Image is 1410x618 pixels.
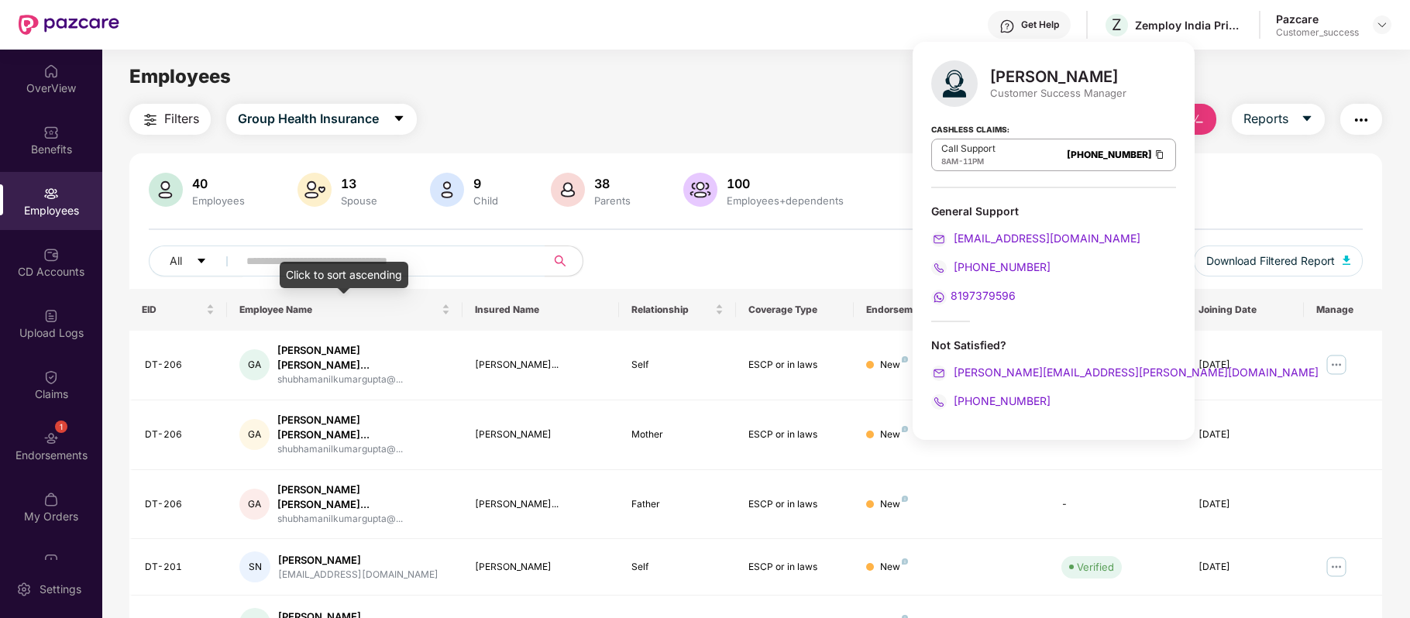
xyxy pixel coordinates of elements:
th: EID [129,289,227,331]
div: [PERSON_NAME]... [475,358,607,373]
div: Verified [1077,559,1114,575]
img: svg+xml;base64,PHN2ZyB4bWxucz0iaHR0cDovL3d3dy53My5vcmcvMjAwMC9zdmciIHhtbG5zOnhsaW5rPSJodHRwOi8vd3... [683,173,717,207]
div: 40 [189,176,248,191]
button: Reportscaret-down [1232,104,1325,135]
img: svg+xml;base64,PHN2ZyBpZD0iQ0RfQWNjb3VudHMiIGRhdGEtbmFtZT0iQ0QgQWNjb3VudHMiIHhtbG5zPSJodHRwOi8vd3... [43,247,59,263]
span: EID [142,304,203,316]
th: Coverage Type [736,289,854,331]
div: shubhamanilkumargupta@... [277,512,449,527]
img: svg+xml;base64,PHN2ZyBpZD0iQmVuZWZpdHMiIHhtbG5zPSJodHRwOi8vd3d3LnczLm9yZy8yMDAwL3N2ZyIgd2lkdGg9Ij... [43,125,59,140]
span: [PERSON_NAME][EMAIL_ADDRESS][PERSON_NAME][DOMAIN_NAME] [951,366,1319,379]
div: Endorsement Status [866,304,1037,316]
img: svg+xml;base64,PHN2ZyB4bWxucz0iaHR0cDovL3d3dy53My5vcmcvMjAwMC9zdmciIHdpZHRoPSI4IiBoZWlnaHQ9IjgiIH... [902,558,908,565]
div: DT-206 [145,497,215,512]
th: Manage [1304,289,1382,331]
div: [PERSON_NAME] [990,67,1126,86]
div: 100 [724,176,847,191]
div: ESCP or in laws [748,427,841,442]
img: svg+xml;base64,PHN2ZyBpZD0iVXBsb2FkX0xvZ3MiIGRhdGEtbmFtZT0iVXBsb2FkIExvZ3MiIHhtbG5zPSJodHRwOi8vd3... [43,308,59,324]
div: Child [470,194,501,207]
button: search [545,245,583,276]
div: 13 [338,176,380,191]
img: svg+xml;base64,PHN2ZyB4bWxucz0iaHR0cDovL3d3dy53My5vcmcvMjAwMC9zdmciIHdpZHRoPSIyMCIgaGVpZ2h0PSIyMC... [931,366,947,381]
img: Clipboard Icon [1154,148,1166,161]
div: Get Help [1021,19,1059,31]
div: [DATE] [1198,497,1291,512]
img: svg+xml;base64,PHN2ZyB4bWxucz0iaHR0cDovL3d3dy53My5vcmcvMjAwMC9zdmciIHhtbG5zOnhsaW5rPSJodHRwOi8vd3... [1343,256,1350,265]
span: Group Health Insurance [238,109,379,129]
span: All [170,252,182,270]
div: New [880,358,908,373]
span: search [545,255,575,267]
div: Self [631,560,724,575]
img: svg+xml;base64,PHN2ZyB4bWxucz0iaHR0cDovL3d3dy53My5vcmcvMjAwMC9zdmciIHhtbG5zOnhsaW5rPSJodHRwOi8vd3... [149,173,183,207]
div: 9 [470,176,501,191]
div: [PERSON_NAME] [475,560,607,575]
div: Zemploy India Private Limited [1135,18,1243,33]
div: New [880,497,908,512]
div: Parents [591,194,634,207]
img: svg+xml;base64,PHN2ZyBpZD0iQ2xhaW0iIHhtbG5zPSJodHRwOi8vd3d3LnczLm9yZy8yMDAwL3N2ZyIgd2lkdGg9IjIwIi... [43,369,59,385]
div: Employees+dependents [724,194,847,207]
div: 38 [591,176,634,191]
img: svg+xml;base64,PHN2ZyBpZD0iSGVscC0zMngzMiIgeG1sbnM9Imh0dHA6Ly93d3cudzMub3JnLzIwMDAvc3ZnIiB3aWR0aD... [999,19,1015,34]
img: manageButton [1324,554,1349,579]
img: svg+xml;base64,PHN2ZyB4bWxucz0iaHR0cDovL3d3dy53My5vcmcvMjAwMC9zdmciIHhtbG5zOnhsaW5rPSJodHRwOi8vd3... [430,173,464,207]
img: svg+xml;base64,PHN2ZyB4bWxucz0iaHR0cDovL3d3dy53My5vcmcvMjAwMC9zdmciIHdpZHRoPSI4IiBoZWlnaHQ9IjgiIH... [902,426,908,432]
div: shubhamanilkumargupta@... [277,373,449,387]
div: GA [239,489,270,520]
a: [PERSON_NAME][EMAIL_ADDRESS][PERSON_NAME][DOMAIN_NAME] [931,366,1319,379]
div: General Support [931,204,1176,305]
a: [PHONE_NUMBER] [1067,149,1152,160]
th: Employee Name [227,289,462,331]
button: Download Filtered Report [1194,245,1363,276]
img: svg+xml;base64,PHN2ZyBpZD0iSG9tZSIgeG1sbnM9Imh0dHA6Ly93d3cudzMub3JnLzIwMDAvc3ZnIiB3aWR0aD0iMjAiIG... [43,64,59,79]
span: 8AM [941,156,958,166]
span: [PHONE_NUMBER] [951,394,1051,407]
span: 11PM [963,156,984,166]
div: DT-206 [145,358,215,373]
img: svg+xml;base64,PHN2ZyBpZD0iTXlfT3JkZXJzIiBkYXRhLW5hbWU9Ik15IE9yZGVycyIgeG1sbnM9Imh0dHA6Ly93d3cudz... [43,492,59,507]
th: Joining Date [1186,289,1304,331]
div: [PERSON_NAME] [PERSON_NAME]... [277,343,449,373]
img: svg+xml;base64,PHN2ZyB4bWxucz0iaHR0cDovL3d3dy53My5vcmcvMjAwMC9zdmciIHhtbG5zOnhsaW5rPSJodHRwOi8vd3... [551,173,585,207]
div: General Support [931,204,1176,218]
div: - [941,155,996,167]
div: [PERSON_NAME] [PERSON_NAME]... [277,413,449,442]
div: [PERSON_NAME]... [475,497,607,512]
span: [EMAIL_ADDRESS][DOMAIN_NAME] [951,232,1140,245]
span: [PHONE_NUMBER] [951,260,1051,273]
th: Relationship [619,289,737,331]
img: svg+xml;base64,PHN2ZyB4bWxucz0iaHR0cDovL3d3dy53My5vcmcvMjAwMC9zdmciIHhtbG5zOnhsaW5rPSJodHRwOi8vd3... [1186,111,1205,129]
div: ESCP or in laws [748,560,841,575]
th: Insured Name [463,289,619,331]
div: [DATE] [1198,427,1291,442]
span: 8197379596 [951,289,1016,302]
img: svg+xml;base64,PHN2ZyB4bWxucz0iaHR0cDovL3d3dy53My5vcmcvMjAwMC9zdmciIHdpZHRoPSIyMCIgaGVpZ2h0PSIyMC... [931,290,947,305]
img: svg+xml;base64,PHN2ZyB4bWxucz0iaHR0cDovL3d3dy53My5vcmcvMjAwMC9zdmciIHdpZHRoPSI4IiBoZWlnaHQ9IjgiIH... [902,496,908,502]
span: Download Filtered Report [1206,252,1335,270]
button: Filters [129,104,211,135]
img: New Pazcare Logo [19,15,119,35]
img: svg+xml;base64,PHN2ZyBpZD0iVXBkYXRlZCIgeG1sbnM9Imh0dHA6Ly93d3cudzMub3JnLzIwMDAvc3ZnIiB3aWR0aD0iMj... [43,553,59,568]
span: Relationship [631,304,713,316]
div: ESCP or in laws [748,358,841,373]
div: [PERSON_NAME] [278,553,438,568]
span: caret-down [196,256,207,268]
img: svg+xml;base64,PHN2ZyBpZD0iRW1wbG95ZWVzIiB4bWxucz0iaHR0cDovL3d3dy53My5vcmcvMjAwMC9zdmciIHdpZHRoPS... [43,186,59,201]
span: Z [1112,15,1122,34]
span: Reports [1243,109,1288,129]
div: Mother [631,427,724,442]
div: Self [631,358,724,373]
img: svg+xml;base64,PHN2ZyB4bWxucz0iaHR0cDovL3d3dy53My5vcmcvMjAwMC9zdmciIHdpZHRoPSI4IiBoZWlnaHQ9IjgiIH... [902,356,908,362]
div: New [880,427,908,442]
div: GA [239,349,270,380]
a: [EMAIL_ADDRESS][DOMAIN_NAME] [931,232,1140,245]
a: 8197379596 [931,289,1016,302]
div: [PERSON_NAME] [475,427,607,442]
div: shubhamanilkumargupta@... [277,442,449,457]
strong: Cashless Claims: [931,120,1009,137]
img: svg+xml;base64,PHN2ZyB4bWxucz0iaHR0cDovL3d3dy53My5vcmcvMjAwMC9zdmciIHhtbG5zOnhsaW5rPSJodHRwOi8vd3... [931,60,978,107]
a: [PHONE_NUMBER] [931,394,1051,407]
div: Customer_success [1276,26,1359,39]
